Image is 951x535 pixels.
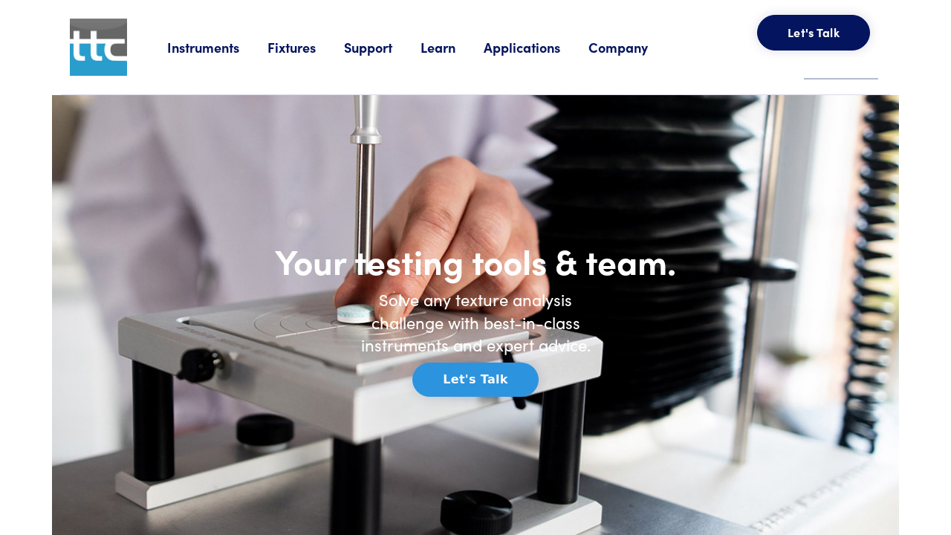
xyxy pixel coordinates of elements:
a: Instruments [167,38,267,56]
button: Let's Talk [412,363,538,397]
a: Learn [421,38,484,56]
a: Company [588,38,676,56]
h6: Solve any texture analysis challenge with best-in-class instruments and expert advice. [349,288,602,357]
h1: Your testing tools & team. [223,239,728,282]
a: Fixtures [267,38,344,56]
a: Applications [484,38,588,56]
button: Let's Talk [757,15,870,51]
img: ttc_logo_1x1_v1.0.png [70,19,127,76]
a: Support [344,38,421,56]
